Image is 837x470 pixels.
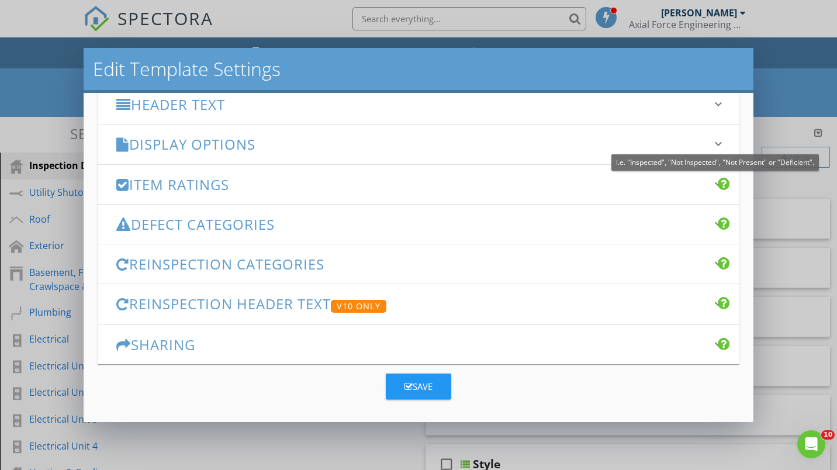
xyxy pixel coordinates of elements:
[711,97,725,111] i: keyboard_arrow_down
[116,337,707,352] h3: Sharing
[711,297,725,311] i: keyboard_arrow_down
[331,300,386,313] div: V10 Only
[797,430,825,458] iframe: Intercom live chat
[404,380,433,393] div: Save
[116,136,707,152] h3: Display Options
[821,430,835,440] span: 10
[711,137,725,151] i: keyboard_arrow_down
[331,294,386,313] a: V10 Only
[116,296,707,313] h3: Reinspection Header Text
[116,177,707,192] h3: Item Ratings
[116,96,707,112] h3: Header Text
[711,257,725,271] i: keyboard_arrow_down
[386,374,451,399] button: Save
[116,216,707,232] h3: Defect Categories
[711,177,725,191] i: keyboard_arrow_down
[93,57,744,81] h2: Edit Template Settings
[116,256,707,272] h3: Reinspection Categories
[711,217,725,231] i: keyboard_arrow_down
[711,337,725,351] i: keyboard_arrow_down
